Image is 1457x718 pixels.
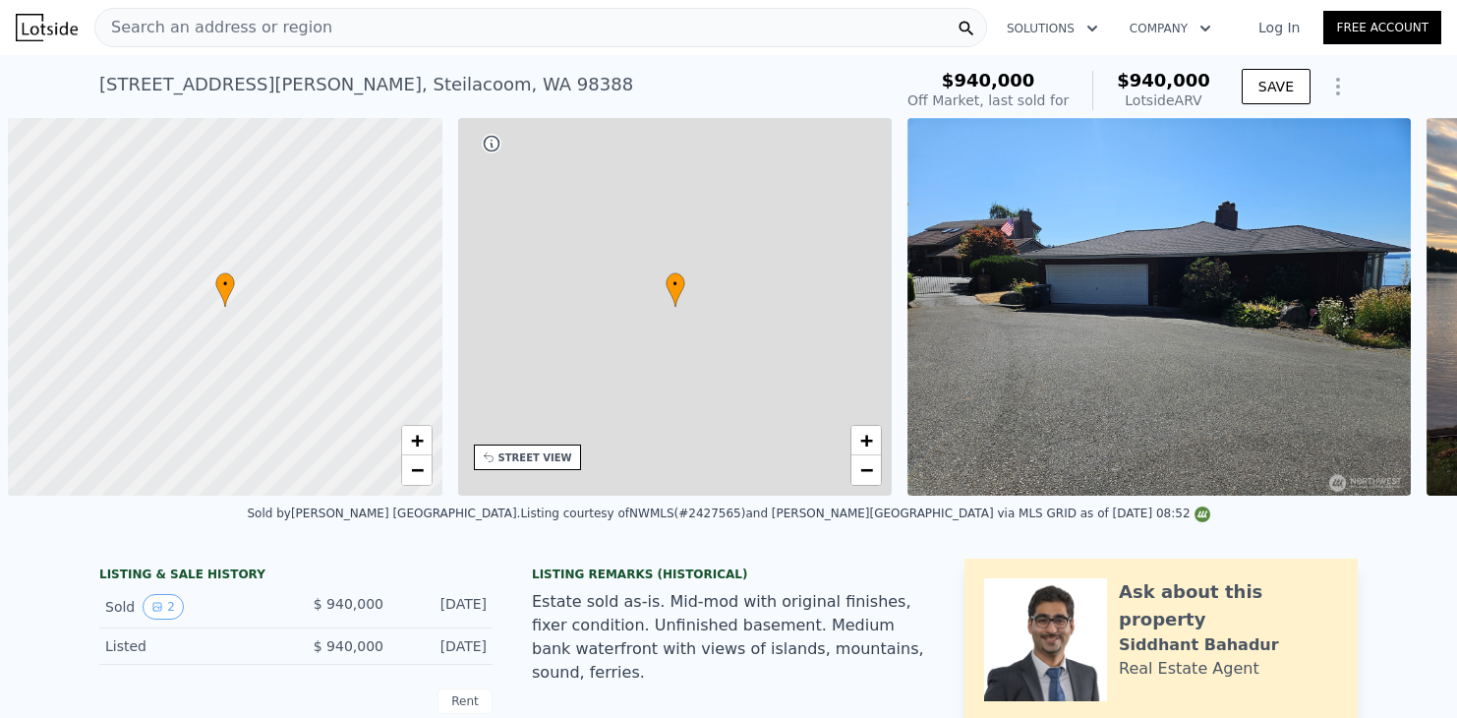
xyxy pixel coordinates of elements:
div: Listing courtesy of NWMLS (#2427565) and [PERSON_NAME][GEOGRAPHIC_DATA] via MLS GRID as of [DATE]... [520,507,1209,520]
div: Rent [437,688,493,714]
div: Lotside ARV [1117,90,1210,110]
a: Log In [1235,18,1323,37]
div: Ask about this property [1119,578,1338,633]
a: Free Account [1323,11,1441,44]
span: Search an address or region [95,16,332,39]
span: $940,000 [942,70,1035,90]
a: Zoom in [402,426,432,455]
span: + [860,428,873,452]
button: Solutions [991,11,1114,46]
div: • [215,272,235,307]
div: [DATE] [399,594,487,620]
div: Estate sold as-is. Mid-mod with original finishes, fixer condition. Unfinished basement. Medium b... [532,590,925,685]
button: Company [1114,11,1227,46]
img: Sale: 167623462 Parcel: 100556499 [907,118,1411,496]
span: + [410,428,423,452]
div: [STREET_ADDRESS][PERSON_NAME] , Steilacoom , WA 98388 [99,71,633,98]
span: − [410,457,423,482]
div: Real Estate Agent [1119,657,1259,681]
span: $940,000 [1117,70,1210,90]
button: SAVE [1242,69,1311,104]
a: Zoom out [402,455,432,485]
div: Siddhant Bahadur [1119,633,1279,657]
div: STREET VIEW [498,450,572,465]
div: Listing Remarks (Historical) [532,567,925,582]
span: − [860,457,873,482]
div: Sold [105,594,280,620]
img: NWMLS Logo [1195,507,1210,522]
span: • [666,275,685,293]
div: [DATE] [399,636,487,656]
img: Lotside [16,14,78,41]
a: Zoom out [851,455,881,485]
span: $ 940,000 [314,596,383,612]
button: Show Options [1318,67,1358,106]
div: Listed [105,636,280,656]
div: Off Market, last sold for [907,90,1069,110]
a: Zoom in [851,426,881,455]
div: • [666,272,685,307]
button: View historical data [143,594,184,620]
span: • [215,275,235,293]
div: LISTING & SALE HISTORY [99,567,493,586]
div: Sold by [PERSON_NAME] [GEOGRAPHIC_DATA] . [247,507,520,520]
span: $ 940,000 [314,638,383,654]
